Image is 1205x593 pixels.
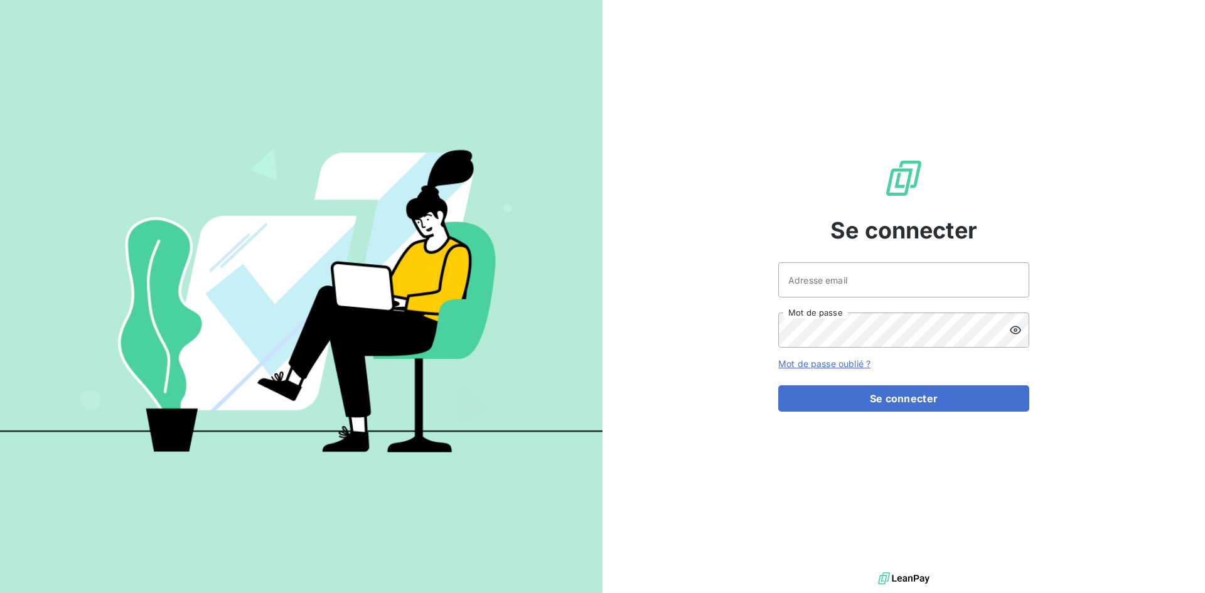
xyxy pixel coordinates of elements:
[778,358,870,369] a: Mot de passe oublié ?
[778,262,1029,297] input: placeholder
[884,158,924,198] img: Logo LeanPay
[830,213,977,247] span: Se connecter
[878,569,929,588] img: logo
[778,385,1029,412] button: Se connecter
